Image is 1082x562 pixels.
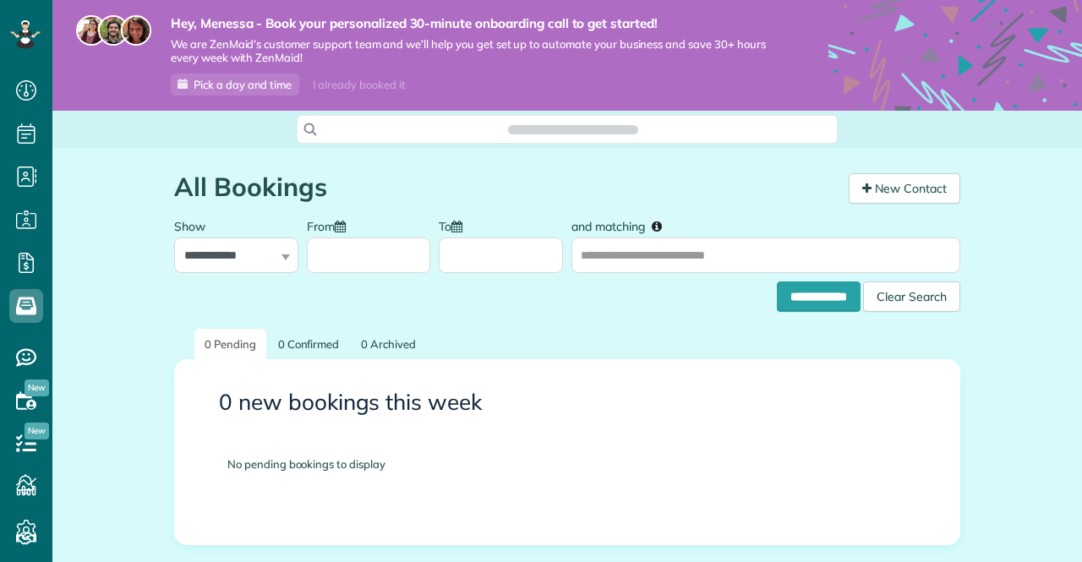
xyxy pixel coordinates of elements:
div: No pending bookings to display [202,431,932,498]
a: 0 Pending [194,329,266,360]
span: New [25,379,49,396]
a: Clear Search [863,285,960,298]
h3: 0 new bookings this week [219,390,915,415]
label: From [307,210,354,241]
a: Pick a day and time [171,74,299,95]
a: 0 Confirmed [268,329,350,360]
img: jorge-587dff0eeaa6aab1f244e6dc62b8924c3b6ad411094392a53c71c6c4a576187d.jpg [98,15,128,46]
a: New Contact [849,173,960,204]
span: New [25,423,49,439]
label: and matching [571,210,674,241]
span: Pick a day and time [194,78,292,91]
span: We are ZenMaid’s customer support team and we’ll help you get set up to automate your business an... [171,37,778,66]
span: Search ZenMaid… [525,121,620,138]
a: 0 Archived [351,329,426,360]
strong: Hey, Menessa - Book your personalized 30-minute onboarding call to get started! [171,15,778,32]
img: maria-72a9807cf96188c08ef61303f053569d2e2a8a1cde33d635c8a3ac13582a053d.jpg [76,15,107,46]
h1: All Bookings [174,173,836,201]
img: michelle-19f622bdf1676172e81f8f8fba1fb50e276960ebfe0243fe18214015130c80e4.jpg [121,15,151,46]
div: Clear Search [863,281,960,312]
div: I already booked it [303,74,415,95]
label: To [439,210,471,241]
